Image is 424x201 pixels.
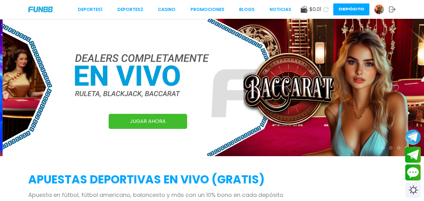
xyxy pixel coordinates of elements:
[117,6,143,13] a: Deportes2
[191,6,224,13] a: Promociones
[28,7,53,12] img: Company Logo
[270,6,291,13] a: NOTICIAS
[405,164,421,181] button: Contact customer service
[239,6,255,13] a: BLOGS
[158,6,175,13] a: CASINO
[405,129,421,145] button: Join telegram channel
[333,3,369,15] button: Depósito
[374,4,389,14] a: Avatar
[405,182,421,198] div: Switch theme
[309,6,321,13] span: $ 0.01
[28,191,396,199] p: Apuesta en fútbol, fútbol americano, baloncesto y más con un 10% bono en cada depósito
[28,171,396,188] h2: APUESTAS DEPORTIVAS EN VIVO (gratis)
[405,147,421,163] button: Join telegram
[109,114,187,129] a: JUGAR AHORA
[78,6,102,13] a: Deportes1
[374,5,384,14] img: Avatar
